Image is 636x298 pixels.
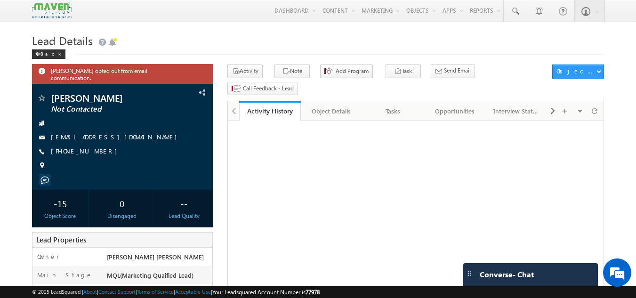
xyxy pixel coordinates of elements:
[246,106,294,115] div: Activity History
[51,66,188,81] span: [PERSON_NAME] opted out from email communication.
[96,194,148,212] div: 0
[51,105,162,114] span: Not Contacted
[105,271,213,284] div: MQL(Marketing Quaified Lead)
[370,105,416,117] div: Tasks
[34,194,87,212] div: -15
[308,105,354,117] div: Object Details
[32,288,320,297] span: © 2025 LeadSquared | | | | |
[32,49,70,57] a: Back
[32,49,65,59] div: Back
[34,212,87,220] div: Object Score
[301,101,362,121] a: Object Details
[83,289,97,295] a: About
[552,64,604,79] button: Object Actions
[37,271,93,279] label: Main Stage
[98,289,136,295] a: Contact Support
[424,101,486,121] a: Opportunities
[212,289,320,296] span: Your Leadsquared Account Number is
[227,64,263,78] button: Activity
[51,93,162,103] span: [PERSON_NAME]
[320,64,373,78] button: Add Program
[336,67,369,75] span: Add Program
[362,101,424,121] a: Tasks
[466,270,473,277] img: carter-drag
[32,2,72,19] img: Custom Logo
[480,270,534,279] span: Converse - Chat
[243,84,294,93] span: Call Feedback - Lead
[227,82,298,96] button: Call Feedback - Lead
[556,67,596,75] div: Object Actions
[137,289,174,295] a: Terms of Service
[444,66,471,75] span: Send Email
[36,235,86,244] span: Lead Properties
[386,64,421,78] button: Task
[493,105,539,117] div: Interview Status
[431,64,475,78] button: Send Email
[158,212,210,220] div: Lead Quality
[158,194,210,212] div: --
[51,133,182,142] span: [EMAIL_ADDRESS][DOMAIN_NAME]
[432,105,477,117] div: Opportunities
[107,253,204,261] span: [PERSON_NAME] [PERSON_NAME]
[51,147,122,156] span: [PHONE_NUMBER]
[32,33,93,48] span: Lead Details
[239,101,301,121] a: Activity History
[96,212,148,220] div: Disengaged
[37,252,59,261] label: Owner
[306,289,320,296] span: 77978
[175,289,211,295] a: Acceptable Use
[274,64,310,78] button: Note
[486,101,547,121] a: Interview Status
